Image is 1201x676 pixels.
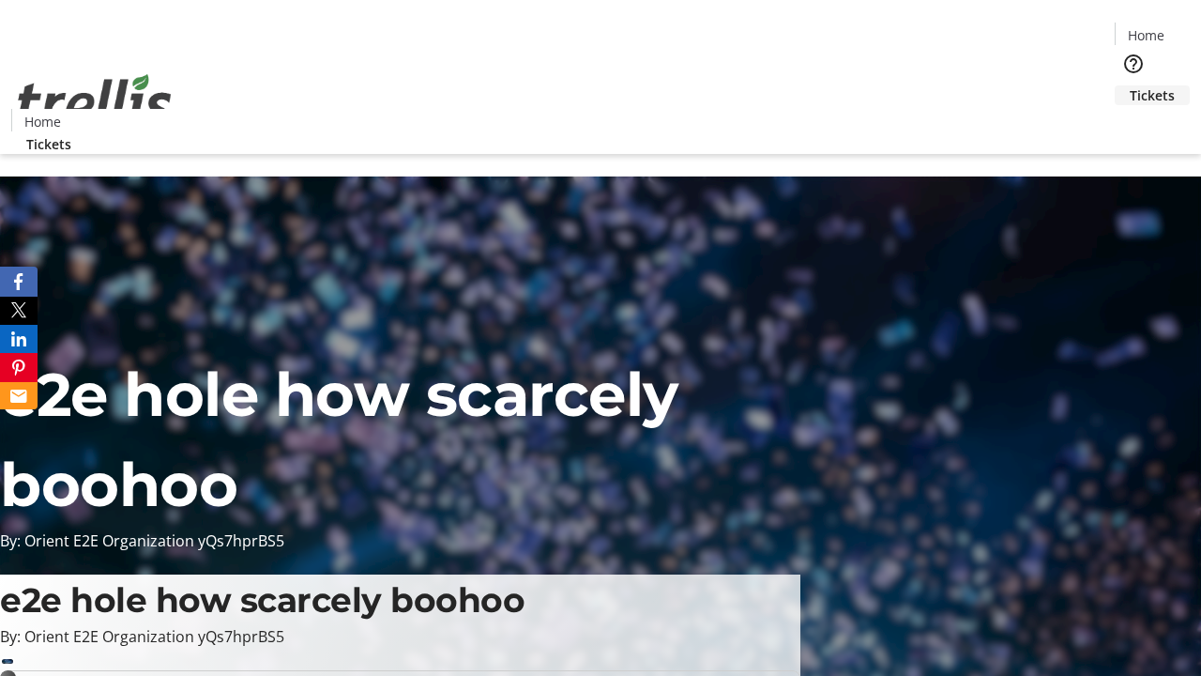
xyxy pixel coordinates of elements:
a: Home [1116,25,1176,45]
span: Home [24,112,61,131]
a: Tickets [1115,85,1190,105]
span: Tickets [1130,85,1175,105]
button: Help [1115,45,1152,83]
a: Tickets [11,134,86,154]
img: Orient E2E Organization yQs7hprBS5's Logo [11,54,178,147]
a: Home [12,112,72,131]
button: Cart [1115,105,1152,143]
span: Tickets [26,134,71,154]
span: Home [1128,25,1164,45]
